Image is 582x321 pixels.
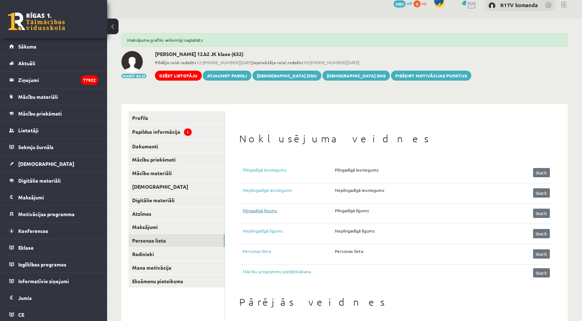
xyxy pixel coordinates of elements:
[322,71,390,81] a: [DEMOGRAPHIC_DATA] SMS
[9,206,98,222] a: Motivācijas programma
[413,0,421,7] span: 0
[155,71,202,81] a: Dzēst lietotāju
[533,229,550,238] a: Skatīt
[9,273,98,289] a: Informatīvie ziņojumi
[129,234,225,247] a: Personas lieta
[533,188,550,198] a: Skatīt
[18,72,98,88] legend: Ziņojumi
[18,244,34,251] span: Eklase
[335,228,375,234] p: Nepilngadīgā līgums
[129,248,225,261] a: Radinieki
[9,239,98,256] a: Eklase
[393,0,406,7] span: 3983
[184,128,192,136] span: !
[335,167,379,173] p: Pilngadīgā iesniegums
[129,153,225,166] a: Mācību priekšmeti
[129,207,225,220] a: Atzīmes
[500,1,538,9] a: R1TV komanda
[9,122,98,138] a: Lietotāji
[9,55,98,71] a: Aktuāli
[239,133,553,145] h1: Noklusējuma veidnes
[18,311,24,318] span: CE
[422,0,426,6] span: xp
[243,248,335,259] a: Personas lieta
[8,12,65,30] a: Rīgas 1. Tālmācības vidusskola
[391,71,471,81] a: Piešķirt motivācijas punktus
[129,180,225,193] a: [DEMOGRAPHIC_DATA]
[18,189,98,205] legend: Maksājumi
[18,211,75,217] span: Motivācijas programma
[253,60,303,65] b: Iepriekšējo reizi redzēts
[239,296,553,308] h1: Pārējās veidnes
[9,139,98,155] a: Sekmju žurnāls
[129,125,225,139] a: Papildus informācija!
[9,172,98,189] a: Digitālie materiāli
[18,160,74,167] span: [DEMOGRAPHIC_DATA]
[243,207,335,218] a: Pilngadīgā līgums
[9,189,98,205] a: Maksājumi
[18,144,54,150] span: Sekmju žurnāls
[129,111,225,124] a: Profils
[407,0,412,6] span: mP
[533,168,550,177] a: Skatīt
[335,187,385,193] p: Nepilngadīgā iesniegums
[9,72,98,88] a: Ziņojumi77922
[129,167,225,180] a: Mācību materiāli
[121,51,143,72] img: Henrijs Leitis
[121,33,568,47] div: Maksājuma grafiks veiksmīgi saglabāts
[533,249,550,259] a: Skatīt
[9,88,98,105] a: Mācību materiāli
[488,2,496,9] img: R1TV komanda
[533,268,550,277] a: Skatīt
[129,140,225,153] a: Dokumenti
[18,93,58,100] span: Mācību materiāli
[18,43,36,50] span: Sākums
[81,75,98,85] i: 77922
[121,74,146,78] button: Mainīt bildi
[18,228,48,234] span: Konferences
[203,71,251,81] a: Atjaunot paroli
[9,38,98,55] a: Sākums
[129,261,225,274] a: Mana motivācija
[129,220,225,234] a: Maksājumi
[18,110,62,117] span: Mācību priekšmeti
[9,156,98,172] a: [DEMOGRAPHIC_DATA]
[335,207,369,214] p: Pilngadīgā līgums
[18,127,39,133] span: Lietotāji
[18,60,35,66] span: Aktuāli
[155,60,196,65] b: Pēdējo reizi redzēts
[9,105,98,122] a: Mācību priekšmeti
[18,261,66,267] span: Izglītības programas
[129,194,225,207] a: Digitālie materiāli
[155,59,471,66] span: 12:[PHONE_NUMBER][DATE] 10:[PHONE_NUMBER][DATE]
[18,295,32,301] span: Jumis
[129,275,225,288] a: Eksāmenu pieteikums
[243,187,335,198] a: Nepilngadīgā iesniegums
[155,51,471,57] h2: [PERSON_NAME] 12.b2 JK klase (632)
[18,278,69,284] span: Informatīvie ziņojumi
[393,0,412,6] a: 3983 mP
[252,71,321,81] a: [DEMOGRAPHIC_DATA] ziņu
[335,248,363,254] p: Personas lieta
[533,209,550,218] a: Skatīt
[243,228,335,238] a: Nepilngadīgā līgums
[9,290,98,306] a: Jumis
[18,177,61,184] span: Digitālie materiāli
[243,268,311,277] a: Mācību programmu pielīdzināšana
[243,167,335,177] a: Pilngadīgā iesniegums
[9,256,98,272] a: Izglītības programas
[9,223,98,239] a: Konferences
[413,0,430,6] a: 0 xp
